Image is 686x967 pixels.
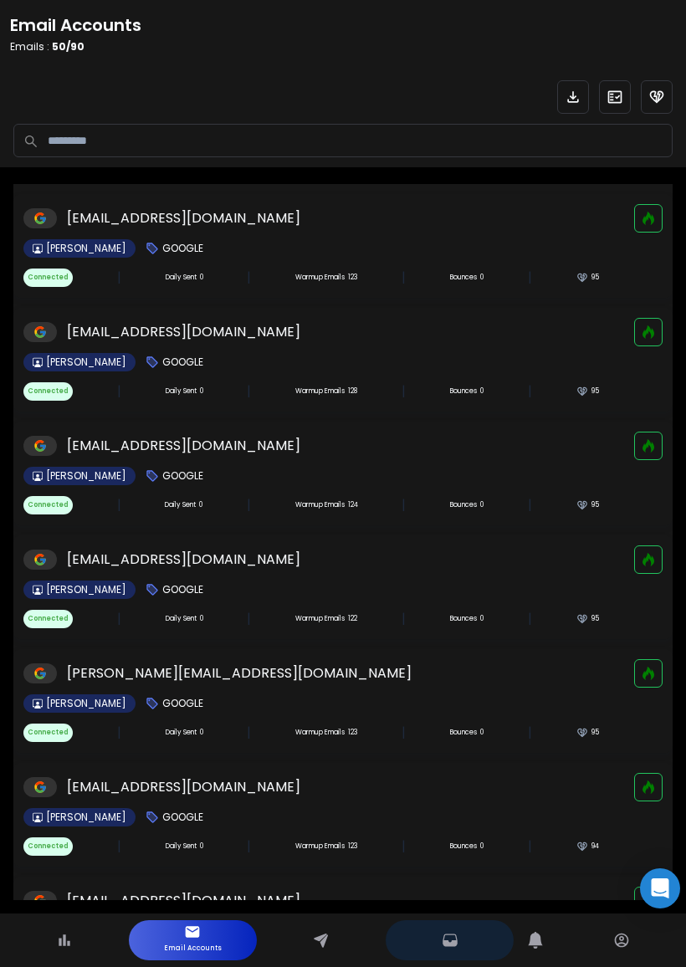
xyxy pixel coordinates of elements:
span: | [247,268,251,288]
span: | [528,723,532,743]
p: Bounces [450,386,477,397]
div: 124 [295,500,358,510]
span: | [402,609,406,629]
div: 123 [295,273,357,283]
p: Daily Sent [166,614,197,624]
p: Bounces [450,500,477,510]
p: Daily Sent [165,500,196,510]
p: Warmup Emails [295,386,345,397]
p: [PERSON_NAME] [46,356,126,369]
p: [PERSON_NAME] [46,697,126,710]
div: 128 [295,386,357,397]
div: 0 [166,386,203,397]
p: [EMAIL_ADDRESS][DOMAIN_NAME] [67,891,300,911]
h1: Email Accounts [10,13,141,37]
p: GOOGLE [162,583,203,596]
p: [EMAIL_ADDRESS][DOMAIN_NAME] [67,208,300,228]
div: 94 [576,841,599,852]
p: Email Accounts [164,940,222,957]
p: Bounces [450,842,477,852]
span: | [117,609,121,629]
p: [PERSON_NAME] [46,469,126,483]
div: 123 [295,728,357,738]
p: GOOGLE [162,811,203,824]
span: 50 / 90 [52,39,84,54]
p: [PERSON_NAME][EMAIL_ADDRESS][DOMAIN_NAME] [67,663,412,683]
p: Daily Sent [166,273,197,283]
span: | [247,723,251,743]
span: | [117,381,121,402]
p: 0 [480,842,484,852]
div: Open Intercom Messenger [640,868,680,908]
p: Bounces [450,728,477,738]
div: 123 [295,842,357,852]
p: [EMAIL_ADDRESS][DOMAIN_NAME] [67,436,300,456]
span: | [247,609,251,629]
span: | [402,268,406,288]
span: | [402,837,406,857]
span: Connected [23,724,73,742]
div: 0 [165,500,202,510]
span: | [528,609,532,629]
p: [EMAIL_ADDRESS][DOMAIN_NAME] [67,322,300,342]
p: 0 [480,728,484,738]
p: [PERSON_NAME] [46,811,126,824]
span: Connected [23,382,73,401]
p: Warmup Emails [295,728,345,738]
div: 95 [576,272,599,284]
p: [PERSON_NAME] [46,242,126,255]
div: 95 [576,499,599,511]
div: 95 [576,386,599,397]
p: Daily Sent [166,728,197,738]
p: GOOGLE [162,356,203,369]
p: [PERSON_NAME] [46,583,126,596]
p: Bounces [450,273,477,283]
p: [EMAIL_ADDRESS][DOMAIN_NAME] [67,777,300,797]
p: 0 [480,386,484,397]
span: | [528,381,532,402]
div: 0 [166,614,203,624]
p: GOOGLE [162,242,203,255]
p: Warmup Emails [295,500,345,510]
div: 0 [166,842,203,852]
span: | [528,495,532,515]
div: 122 [295,614,357,624]
p: Warmup Emails [295,614,345,624]
div: 0 [166,273,203,283]
span: | [117,723,121,743]
p: 0 [480,273,484,283]
span: | [117,495,121,515]
p: Daily Sent [166,842,197,852]
div: 95 [576,613,599,625]
span: | [117,268,121,288]
p: 0 [480,614,484,624]
span: Connected [23,269,73,287]
span: | [528,837,532,857]
p: Bounces [450,614,477,624]
span: | [247,381,251,402]
p: Daily Sent [166,386,197,397]
span: | [528,268,532,288]
span: | [402,723,406,743]
span: Connected [23,610,73,628]
div: 95 [576,727,599,739]
p: 0 [480,500,484,510]
p: GOOGLE [162,697,203,710]
div: 0 [166,728,203,738]
span: Connected [23,496,73,514]
p: GOOGLE [162,469,203,483]
span: | [402,381,406,402]
p: Warmup Emails [295,273,345,283]
span: | [247,837,251,857]
p: Warmup Emails [295,842,345,852]
p: Emails : [10,40,141,54]
span: Connected [23,837,73,856]
span: | [247,495,251,515]
span: | [402,495,406,515]
p: [EMAIL_ADDRESS][DOMAIN_NAME] [67,550,300,570]
span: | [117,837,121,857]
